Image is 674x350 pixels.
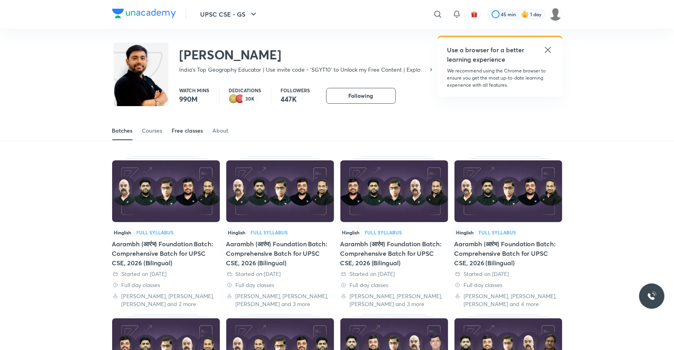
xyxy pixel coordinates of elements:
[349,92,373,100] span: Following
[281,88,310,93] p: Followers
[454,270,562,278] div: Started on 9 Jul 2025
[229,88,262,93] p: Dedications
[213,127,229,135] div: About
[179,47,434,63] h2: [PERSON_NAME]
[454,160,562,222] img: Thumbnail
[172,127,203,135] div: Free classes
[112,127,133,135] div: Batches
[235,94,245,104] img: educator badge1
[112,9,176,20] a: Company Logo
[340,156,448,308] div: Aarambh (आरंभ) Foundation Batch: Comprehensive Batch for UPSC CSE, 2026 (Bilingual)
[454,292,562,308] div: Sudarshan Gurjar, Dr Sidharth Arora, Arti Chhawari and 4 more
[340,270,448,278] div: Started on 17 Jul 2025
[454,156,562,308] div: Aarambh (आरंभ) Foundation Batch: Comprehensive Batch for UPSC CSE, 2026 (Bilingual)
[213,121,229,140] a: About
[454,228,476,237] span: Hinglish
[468,8,481,21] button: avatar
[245,96,254,102] p: 30K
[112,9,176,18] img: Company Logo
[326,88,396,104] button: Following
[226,281,334,289] div: Full day classes
[549,8,562,21] img: Sapna Yadav
[226,160,334,222] img: Thumbnail
[142,121,162,140] a: Courses
[137,230,174,235] div: Full Syllabus
[447,67,553,89] p: We recommend using the Chrome browser to ensure you get the most up-to-date learning experience w...
[340,228,362,237] span: Hinglish
[521,10,529,18] img: streak
[112,160,220,222] img: Thumbnail
[112,156,220,308] div: Aarambh (आरंभ) Foundation Batch: Comprehensive Batch for UPSC CSE, 2026 (Bilingual)
[112,121,133,140] a: Batches
[112,292,220,308] div: Sudarshan Gurjar, Dr Sidharth Arora, Mrunal Patel and 2 more
[226,270,334,278] div: Started on 31 Jul 2025
[179,66,428,74] p: India's Top Geography Educator | Use invite code - 'SGYT10' to Unlock my Free Content | Explore t...
[647,291,657,301] img: ttu
[226,228,248,237] span: Hinglish
[340,292,448,308] div: Sudarshan Gurjar, Dr Sidharth Arora, Arti Chhawari and 3 more
[229,94,239,104] img: educator badge2
[112,270,220,278] div: Started on 29 Aug 2025
[479,230,516,235] div: Full Syllabus
[340,160,448,222] img: Thumbnail
[447,45,526,64] h5: Use a browser for a better learning experience
[471,11,478,18] img: avatar
[340,239,448,268] div: Aarambh (आरंभ) Foundation Batch: Comprehensive Batch for UPSC CSE, 2026 (Bilingual)
[179,88,210,93] p: Watch mins
[281,94,310,104] p: 447K
[112,281,220,289] div: Full day classes
[454,281,562,289] div: Full day classes
[112,228,134,237] span: Hinglish
[226,292,334,308] div: Sudarshan Gurjar, Dr Sidharth Arora, Arti Chhawari and 3 more
[196,6,263,22] button: UPSC CSE - GS
[179,94,210,104] p: 990M
[226,239,334,268] div: Aarambh (आरंभ) Foundation Batch: Comprehensive Batch for UPSC CSE, 2026 (Bilingual)
[251,230,288,235] div: Full Syllabus
[172,121,203,140] a: Free classes
[142,127,162,135] div: Courses
[112,239,220,268] div: Aarambh (आरंभ) Foundation Batch: Comprehensive Batch for UPSC CSE, 2026 (Bilingual)
[365,230,402,235] div: Full Syllabus
[454,239,562,268] div: Aarambh (आरंभ) Foundation Batch: Comprehensive Batch for UPSC CSE, 2026 (Bilingual)
[340,281,448,289] div: Full day classes
[226,156,334,308] div: Aarambh (आरंभ) Foundation Batch: Comprehensive Batch for UPSC CSE, 2026 (Bilingual)
[114,44,168,120] img: class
